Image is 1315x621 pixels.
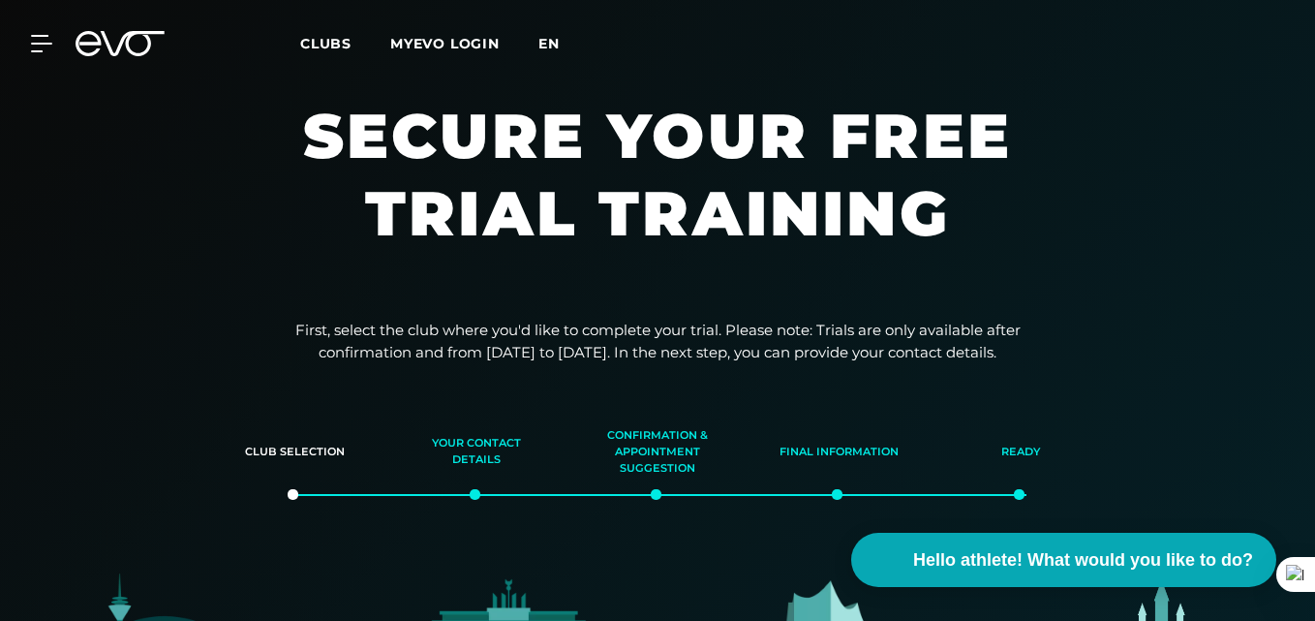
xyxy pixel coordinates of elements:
button: Hello athlete! What would you like to do? [851,533,1276,587]
font: Your contact details [432,436,521,466]
font: Club selection [245,445,345,458]
font: Ready [1001,445,1040,458]
font: Secure your free trial training [303,98,1012,251]
a: MYEVO LOGIN [390,35,500,52]
font: Clubs [300,35,352,52]
font: Hello athlete! What would you like to do? [913,550,1253,570]
font: Confirmation & appointment suggestion [607,428,708,475]
font: Final information [780,445,899,458]
a: en [538,33,583,55]
a: Clubs [300,34,390,52]
font: First, select the club where you'd like to complete your trial. Please note: Trials are only avai... [295,321,1021,361]
font: en [538,35,560,52]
